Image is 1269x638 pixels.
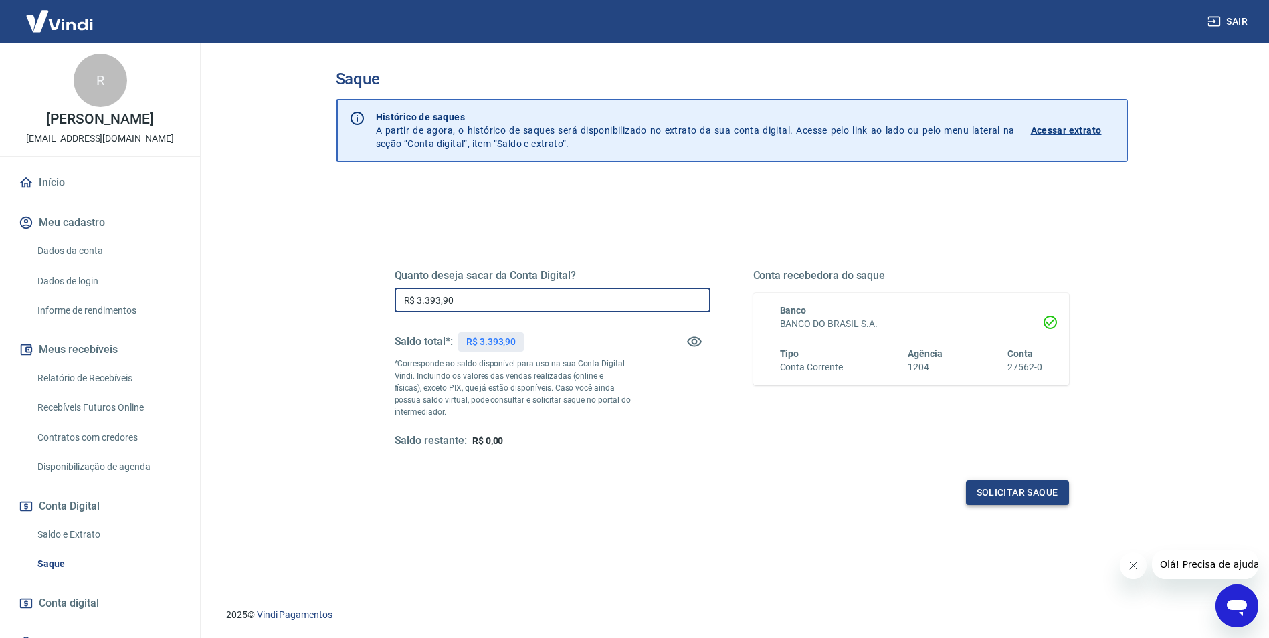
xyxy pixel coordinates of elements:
[376,110,1015,124] p: Histórico de saques
[16,168,184,197] a: Início
[46,112,153,126] p: [PERSON_NAME]
[257,609,332,620] a: Vindi Pagamentos
[966,480,1069,505] button: Solicitar saque
[32,237,184,265] a: Dados da conta
[16,1,103,41] img: Vindi
[16,335,184,364] button: Meus recebíveis
[466,335,516,349] p: R$ 3.393,90
[780,348,799,359] span: Tipo
[39,594,99,613] span: Conta digital
[336,70,1128,88] h3: Saque
[780,305,807,316] span: Banco
[1205,9,1253,34] button: Sair
[16,492,184,521] button: Conta Digital
[395,434,467,448] h5: Saldo restante:
[908,360,943,375] h6: 1204
[780,360,843,375] h6: Conta Corrente
[26,132,174,146] p: [EMAIL_ADDRESS][DOMAIN_NAME]
[32,297,184,324] a: Informe de rendimentos
[1215,584,1258,627] iframe: Botão para abrir a janela de mensagens
[16,589,184,618] a: Conta digital
[8,9,112,20] span: Olá! Precisa de ajuda?
[32,453,184,481] a: Disponibilização de agenda
[395,358,631,418] p: *Corresponde ao saldo disponível para uso na sua Conta Digital Vindi. Incluindo os valores das ve...
[908,348,943,359] span: Agência
[376,110,1015,150] p: A partir de agora, o histórico de saques será disponibilizado no extrato da sua conta digital. Ac...
[1031,110,1116,150] a: Acessar extrato
[1120,552,1147,579] iframe: Fechar mensagem
[226,608,1237,622] p: 2025 ©
[32,424,184,451] a: Contratos com credores
[780,317,1042,331] h6: BANCO DO BRASIL S.A.
[1007,360,1042,375] h6: 27562-0
[32,521,184,548] a: Saldo e Extrato
[1152,550,1258,579] iframe: Mensagem da empresa
[1031,124,1102,137] p: Acessar extrato
[472,435,504,446] span: R$ 0,00
[395,269,710,282] h5: Quanto deseja sacar da Conta Digital?
[32,550,184,578] a: Saque
[753,269,1069,282] h5: Conta recebedora do saque
[32,364,184,392] a: Relatório de Recebíveis
[74,54,127,107] div: R
[1007,348,1033,359] span: Conta
[395,335,453,348] h5: Saldo total*:
[32,268,184,295] a: Dados de login
[16,208,184,237] button: Meu cadastro
[32,394,184,421] a: Recebíveis Futuros Online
